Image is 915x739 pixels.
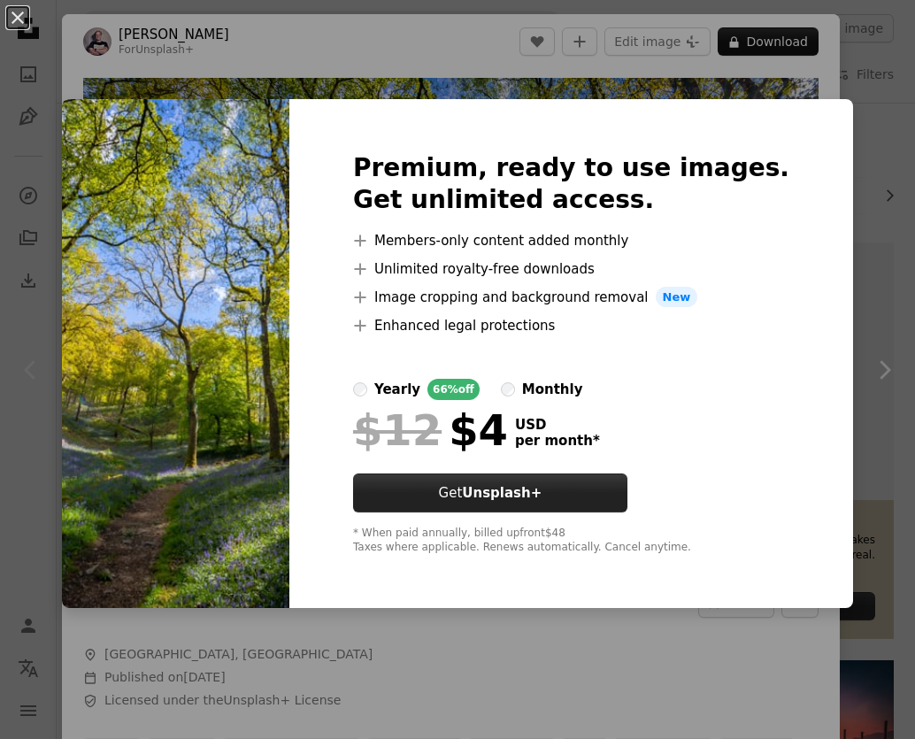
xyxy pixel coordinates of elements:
[462,485,542,501] strong: Unsplash+
[515,417,600,433] span: USD
[353,407,442,453] span: $12
[353,473,627,512] button: GetUnsplash+
[656,287,698,308] span: New
[353,527,789,555] div: * When paid annually, billed upfront $48 Taxes where applicable. Renews automatically. Cancel any...
[353,152,789,216] h2: Premium, ready to use images. Get unlimited access.
[374,379,420,400] div: yearly
[62,99,289,609] img: premium_photo-1675198764473-30434364c8b6
[515,433,600,449] span: per month *
[353,315,789,336] li: Enhanced legal protections
[353,230,789,251] li: Members-only content added monthly
[353,382,367,396] input: yearly66%off
[501,382,515,396] input: monthly
[353,407,508,453] div: $4
[522,379,583,400] div: monthly
[427,379,480,400] div: 66% off
[353,258,789,280] li: Unlimited royalty-free downloads
[353,287,789,308] li: Image cropping and background removal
